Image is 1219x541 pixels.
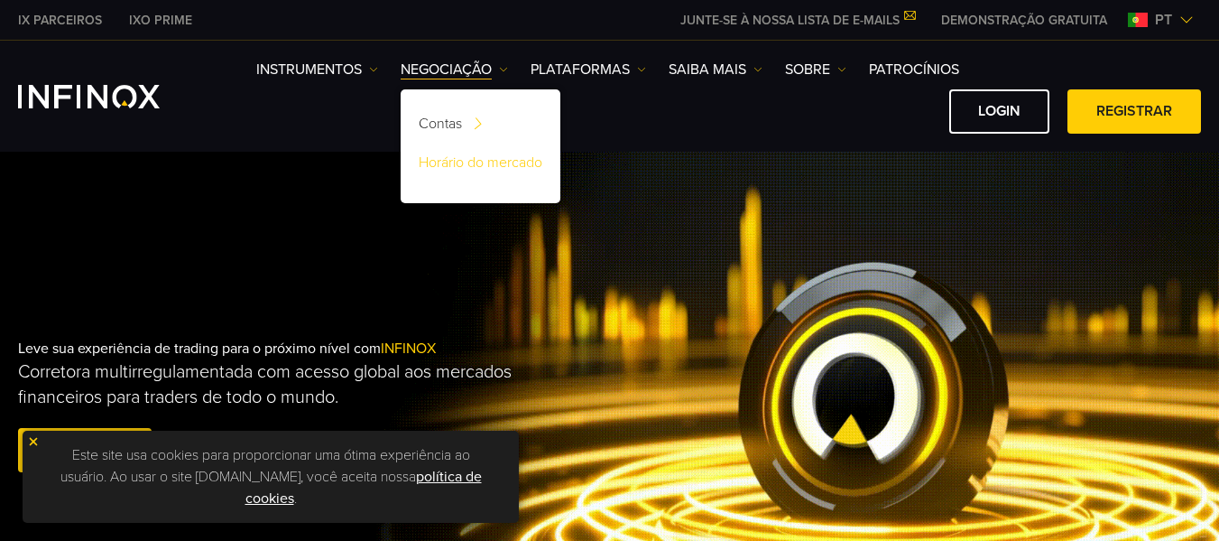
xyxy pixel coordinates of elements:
a: Contas [401,107,560,146]
a: Registrar [1067,89,1201,134]
span: INFINOX [381,340,436,358]
a: Horário do mercado [401,146,560,185]
a: Saiba mais [669,59,762,80]
p: Corretora multirregulamentada com acesso global aos mercados financeiros para traders de todo o m... [18,359,520,410]
a: Instrumentos [256,59,378,80]
span: pt [1148,9,1179,31]
a: PLATAFORMAS [531,59,646,80]
a: Login [949,89,1049,134]
a: INFINOX [115,11,206,30]
a: INFINOX MENU [928,11,1121,30]
a: INFINOX [5,11,115,30]
div: Leve sua experiência de trading para o próximo nível com [18,311,645,506]
img: yellow close icon [27,435,40,448]
a: SOBRE [785,59,846,80]
a: JUNTE-SE À NOSSA LISTA DE E-MAILS [667,13,928,28]
a: NEGOCIAÇÃO [401,59,508,80]
p: Este site usa cookies para proporcionar uma ótima experiência ao usuário. Ao usar o site [DOMAIN_... [32,440,510,514]
a: Registrar [18,428,152,472]
a: INFINOX Logo [18,85,202,108]
a: Patrocínios [869,59,959,80]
